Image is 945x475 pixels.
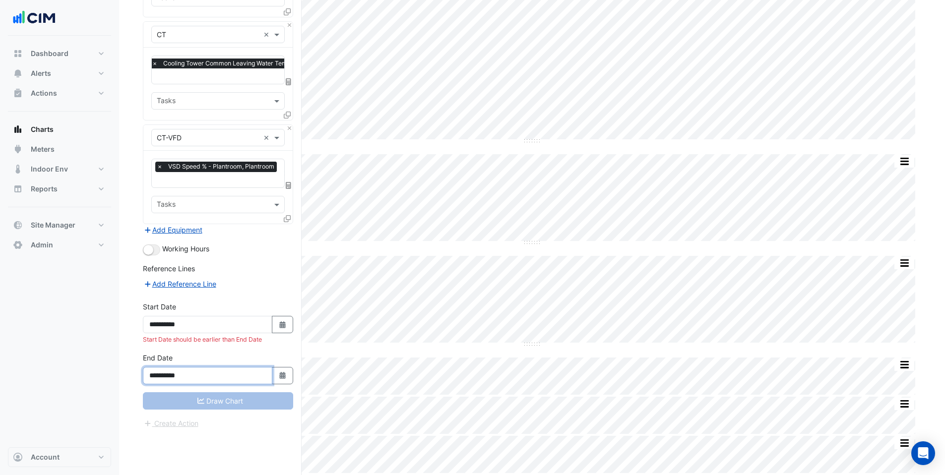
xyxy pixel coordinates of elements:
span: Dashboard [31,49,68,59]
span: Choose Function [284,181,293,189]
app-icon: Actions [13,88,23,98]
div: Open Intercom Messenger [911,441,935,465]
app-icon: Site Manager [13,220,23,230]
app-icon: Indoor Env [13,164,23,174]
button: Add Reference Line [143,278,217,290]
span: Reports [31,184,58,194]
app-escalated-ticket-create-button: Please draw the charts first [143,418,199,427]
span: Working Hours [162,244,209,253]
button: Indoor Env [8,159,111,179]
label: Start Date [143,301,176,312]
app-icon: Meters [13,144,23,154]
fa-icon: Select Date [278,371,287,380]
fa-icon: Select Date [278,320,287,329]
label: Reference Lines [143,263,195,274]
span: Charts [31,124,54,134]
span: Clear [263,29,272,40]
button: More Options [894,155,914,168]
button: More Options [894,398,914,410]
span: Indoor Env [31,164,68,174]
button: Actions [8,83,111,103]
span: Site Manager [31,220,75,230]
button: Add Equipment [143,224,203,236]
button: Account [8,447,111,467]
button: More Options [894,437,914,449]
span: × [150,59,159,68]
app-icon: Alerts [13,68,23,78]
div: Tasks [155,199,176,212]
span: Clear [263,132,272,143]
span: Meters [31,144,55,154]
app-icon: Dashboard [13,49,23,59]
app-icon: Reports [13,184,23,194]
img: Company Logo [12,8,57,28]
span: Clone Favourites and Tasks from this Equipment to other Equipment [284,7,291,16]
button: Admin [8,235,111,255]
button: Site Manager [8,215,111,235]
button: Close [286,22,293,28]
button: More Options [894,257,914,269]
span: Choose Function [284,77,293,86]
span: Actions [31,88,57,98]
label: End Date [143,353,173,363]
span: Alerts [31,68,51,78]
button: More Options [894,358,914,371]
app-icon: Charts [13,124,23,134]
span: Clear [283,168,289,178]
span: × [155,162,164,172]
span: VSD Speed % - Plantroom, Plantroom [166,162,277,172]
span: Account [31,452,60,462]
span: Admin [31,240,53,250]
button: Dashboard [8,44,111,63]
button: Charts [8,119,111,139]
div: Start Date should be earlier than End Date [143,335,293,344]
span: Clone Favourites and Tasks from this Equipment to other Equipment [284,111,291,119]
button: Reports [8,179,111,199]
span: Cooling Tower Common Leaving Water Temperature (Fahrenheit) - Plantroom, Plantroom [161,59,417,68]
div: Tasks [155,95,176,108]
button: Alerts [8,63,111,83]
app-icon: Admin [13,240,23,250]
span: Clone Favourites and Tasks from this Equipment to other Equipment [284,214,291,223]
button: Meters [8,139,111,159]
button: Close [286,125,293,131]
